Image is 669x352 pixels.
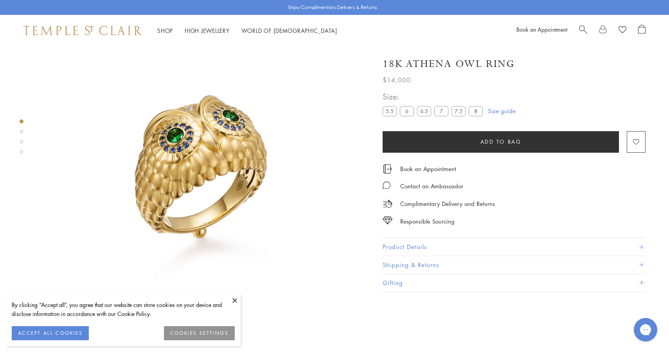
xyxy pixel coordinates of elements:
a: Book an Appointment [516,25,567,33]
a: Open Shopping Bag [638,25,646,36]
a: ShopShop [157,27,173,34]
div: By clicking “Accept all”, you agree that our website can store cookies on your device and disclos... [12,300,235,318]
span: $14,000 [383,75,411,85]
button: COOKIES SETTINGS [164,326,235,340]
a: Search [579,25,587,36]
span: Add to bag [480,137,522,146]
div: Contact an Ambassador [400,181,463,191]
span: Size: [383,90,486,103]
button: Product Details [383,238,646,256]
a: Size guide [488,107,516,115]
iframe: Gorgias live chat messenger [630,315,661,344]
a: View Wishlist [619,25,626,36]
nav: Main navigation [157,26,337,36]
img: icon_delivery.svg [383,199,392,209]
label: 8 [469,106,483,116]
img: Temple St. Clair [23,26,142,35]
a: Book an Appointment [400,164,456,173]
label: 5.5 [383,106,397,116]
button: Gifting [383,274,646,292]
p: Enjoy Complimentary Delivery & Returns [288,4,377,11]
a: High JewelleryHigh Jewellery [185,27,230,34]
label: 6 [400,106,414,116]
button: ACCEPT ALL COOKIES [12,326,89,340]
a: World of [DEMOGRAPHIC_DATA]World of [DEMOGRAPHIC_DATA] [241,27,337,34]
div: Product gallery navigation [20,117,23,160]
img: icon_appointment.svg [383,164,392,173]
label: 7.5 [451,106,466,116]
label: 6.5 [417,106,431,116]
img: icon_sourcing.svg [383,217,392,224]
label: 7 [434,106,448,116]
button: Add to bag [383,131,619,153]
p: Complimentary Delivery and Returns [400,199,495,209]
img: MessageIcon-01_2.svg [383,181,390,189]
button: Shipping & Returns [383,256,646,274]
h1: 18K Athena Owl Ring [383,57,515,71]
div: Responsible Sourcing [400,217,455,226]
